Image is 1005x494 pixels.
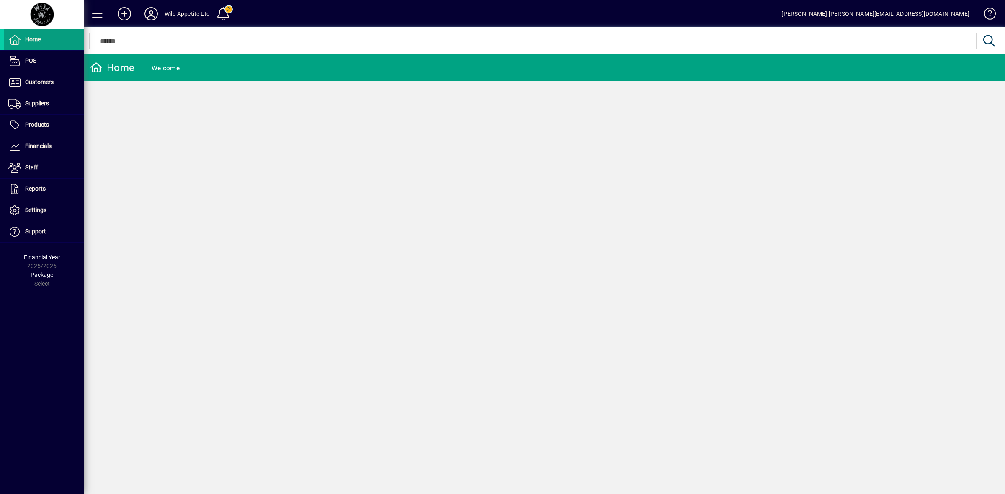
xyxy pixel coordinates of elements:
[978,2,995,29] a: Knowledge Base
[25,100,49,107] span: Suppliers
[4,157,84,178] a: Staff
[25,36,41,43] span: Home
[25,79,54,85] span: Customers
[4,115,84,136] a: Products
[25,57,36,64] span: POS
[138,6,165,21] button: Profile
[152,61,180,75] div: Welcome
[4,221,84,242] a: Support
[111,6,138,21] button: Add
[24,254,60,261] span: Financial Year
[165,7,210,20] div: Wild Appetite Ltd
[25,185,46,192] span: Reports
[25,121,49,128] span: Products
[4,72,84,93] a: Customers
[4,136,84,157] a: Financials
[4,51,84,72] a: POS
[90,61,134,74] div: Home
[25,164,38,171] span: Staff
[31,271,53,278] span: Package
[4,179,84,200] a: Reports
[25,228,46,235] span: Support
[4,93,84,114] a: Suppliers
[781,7,969,20] div: [PERSON_NAME] [PERSON_NAME][EMAIL_ADDRESS][DOMAIN_NAME]
[4,200,84,221] a: Settings
[25,207,46,213] span: Settings
[25,143,52,149] span: Financials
